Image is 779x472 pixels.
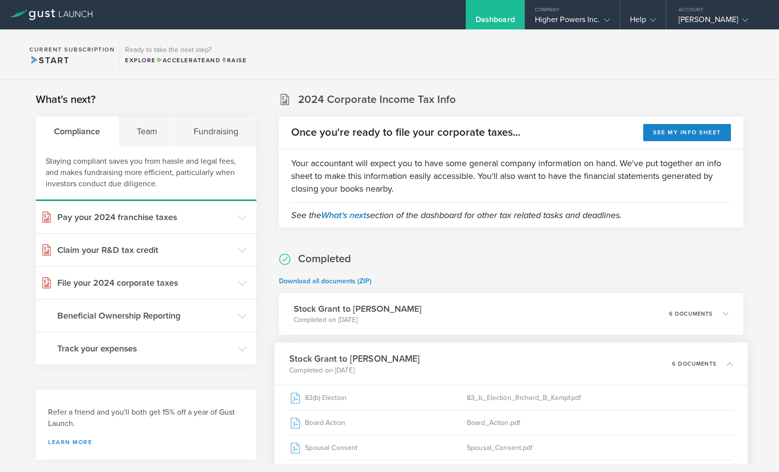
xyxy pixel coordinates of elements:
[289,385,467,410] div: 83(b) Election
[289,352,420,365] h3: Stock Grant to [PERSON_NAME]
[291,125,520,140] h2: Once you're ready to file your corporate taxes...
[36,146,256,201] div: Staying compliant saves you from hassle and legal fees, and makes fundraising more efficient, par...
[125,47,247,53] h3: Ready to take the next step?
[221,57,247,64] span: Raise
[291,210,622,221] em: See the section of the dashboard for other tax related tasks and deadlines.
[36,93,96,107] h2: What's next?
[36,117,119,146] div: Compliance
[321,210,366,221] a: What's next
[643,124,731,141] button: See my info sheet
[57,244,233,256] h3: Claim your R&D tax credit
[535,15,610,29] div: Higher Powers Inc.
[57,342,233,355] h3: Track your expenses
[467,410,733,435] div: Board_Action.pdf
[279,277,372,285] a: Download all documents (ZIP)
[467,435,733,460] div: Spousal_Consent.pdf
[730,425,779,472] iframe: Chat Widget
[176,117,257,146] div: Fundraising
[289,410,467,435] div: Board Action
[672,361,717,366] p: 6 documents
[476,15,515,29] div: Dashboard
[120,39,251,70] div: Ready to take the next step?ExploreAccelerateandRaise
[57,211,233,224] h3: Pay your 2024 franchise taxes
[467,385,733,410] div: 83_b_Election_Richard_B_Kampf.pdf
[29,55,69,66] span: Start
[48,439,244,445] a: Learn more
[48,407,244,429] h3: Refer a friend and you'll both get 15% off a year of Gust Launch.
[294,302,422,315] h3: Stock Grant to [PERSON_NAME]
[119,117,176,146] div: Team
[289,435,467,460] div: Spousal Consent
[294,315,422,325] p: Completed on [DATE]
[289,365,420,375] p: Completed on [DATE]
[57,309,233,322] h3: Beneficial Ownership Reporting
[298,93,456,107] h2: 2024 Corporate Income Tax Info
[678,15,762,29] div: [PERSON_NAME]
[156,57,206,64] span: Accelerate
[57,276,233,289] h3: File your 2024 corporate taxes
[156,57,221,64] span: and
[29,47,115,52] h2: Current Subscription
[125,56,247,65] div: Explore
[291,157,731,195] p: Your accountant will expect you to have some general company information on hand. We've put toget...
[669,311,713,317] p: 6 documents
[298,252,351,266] h2: Completed
[630,15,656,29] div: Help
